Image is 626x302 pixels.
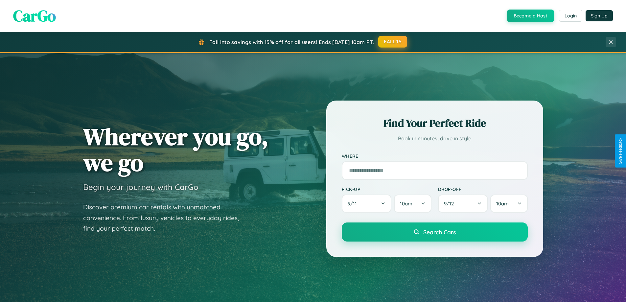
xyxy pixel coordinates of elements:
button: Become a Host [507,10,554,22]
span: 10am [400,200,412,207]
span: CarGo [13,5,56,27]
button: Login [559,10,582,22]
div: Give Feedback [618,138,623,164]
button: 9/11 [342,195,392,213]
span: 9 / 12 [444,200,457,207]
button: 10am [490,195,527,213]
span: 10am [496,200,509,207]
h1: Wherever you go, we go [83,124,268,175]
button: 9/12 [438,195,488,213]
label: Where [342,153,528,159]
span: Fall into savings with 15% off for all users! Ends [DATE] 10am PT. [209,39,374,45]
label: Drop-off [438,186,528,192]
button: 10am [394,195,431,213]
button: Search Cars [342,222,528,242]
span: Search Cars [423,228,456,236]
h2: Find Your Perfect Ride [342,116,528,130]
p: Book in minutes, drive in style [342,134,528,143]
button: FALL15 [378,36,407,48]
span: 9 / 11 [348,200,360,207]
button: Sign Up [586,10,613,21]
h3: Begin your journey with CarGo [83,182,198,192]
label: Pick-up [342,186,431,192]
p: Discover premium car rentals with unmatched convenience. From luxury vehicles to everyday rides, ... [83,202,247,234]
